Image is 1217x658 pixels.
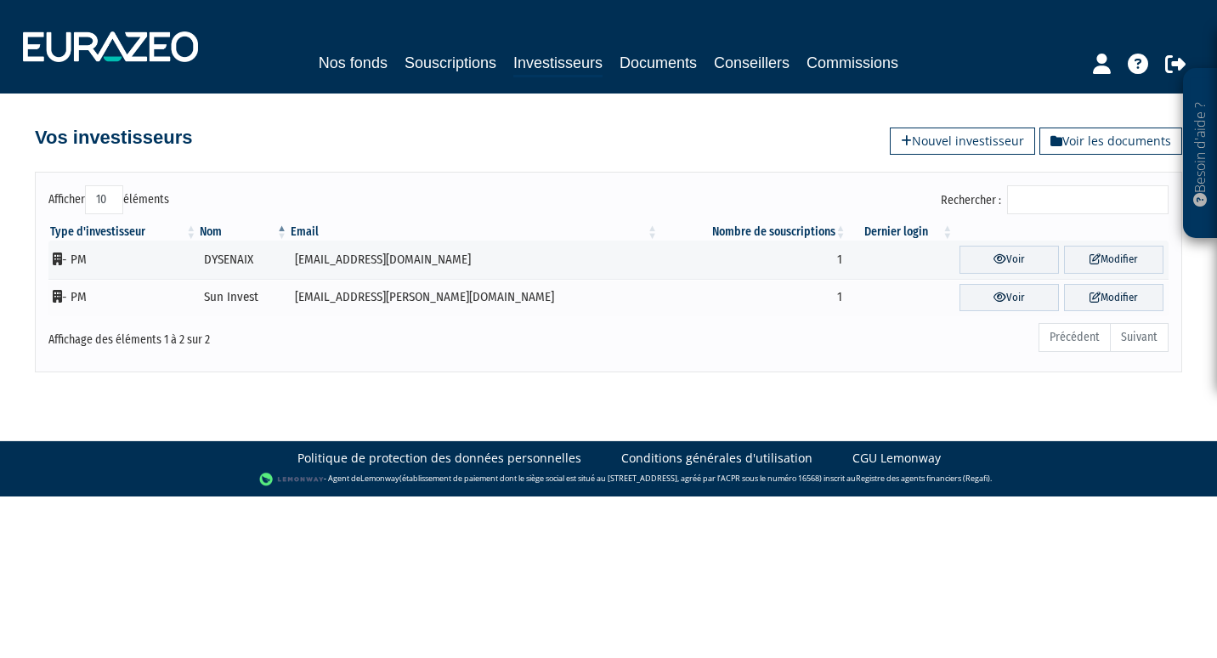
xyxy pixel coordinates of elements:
a: Politique de protection des données personnelles [297,450,581,467]
label: Afficher éléments [48,185,169,214]
th: Type d'investisseur : activer pour trier la colonne par ordre croissant [48,224,198,241]
td: [EMAIL_ADDRESS][PERSON_NAME][DOMAIN_NAME] [289,279,659,317]
th: &nbsp; [954,224,1169,241]
h4: Vos investisseurs [35,128,192,148]
a: Nouvel investisseur [890,128,1035,155]
a: Modifier [1064,284,1163,312]
div: Affichage des éléments 1 à 2 sur 2 [48,321,501,349]
td: - PM [48,241,198,279]
td: [EMAIL_ADDRESS][DOMAIN_NAME] [289,241,659,279]
div: - Agent de (établissement de paiement dont le siège social est situé au [STREET_ADDRESS], agréé p... [17,471,1200,488]
select: Afficheréléments [85,185,123,214]
th: Dernier login : activer pour trier la colonne par ordre croissant [848,224,955,241]
label: Rechercher : [941,185,1169,214]
td: 1 [659,279,847,317]
a: Registre des agents financiers (Regafi) [856,474,990,485]
th: Nom : activer pour trier la colonne par ordre d&eacute;croissant [198,224,289,241]
a: Commissions [807,51,898,75]
a: Voir [959,246,1059,274]
a: Modifier [1064,246,1163,274]
a: Lemonway [360,474,399,485]
th: Nombre de souscriptions : activer pour trier la colonne par ordre croissant [659,224,847,241]
td: Sun Invest [198,279,289,317]
img: logo-lemonway.png [259,471,325,488]
a: Investisseurs [513,51,603,77]
p: Besoin d'aide ? [1191,77,1210,230]
input: Rechercher : [1007,185,1169,214]
a: Voir les documents [1039,128,1182,155]
td: 1 [659,241,847,279]
a: CGU Lemonway [852,450,941,467]
td: DYSENAIX [198,241,289,279]
a: Souscriptions [405,51,496,75]
td: - PM [48,279,198,317]
a: Conseillers [714,51,790,75]
a: Conditions générales d'utilisation [621,450,812,467]
a: Nos fonds [319,51,388,75]
a: Documents [620,51,697,75]
th: Email : activer pour trier la colonne par ordre croissant [289,224,659,241]
a: Voir [959,284,1059,312]
img: 1732889491-logotype_eurazeo_blanc_rvb.png [23,31,198,62]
